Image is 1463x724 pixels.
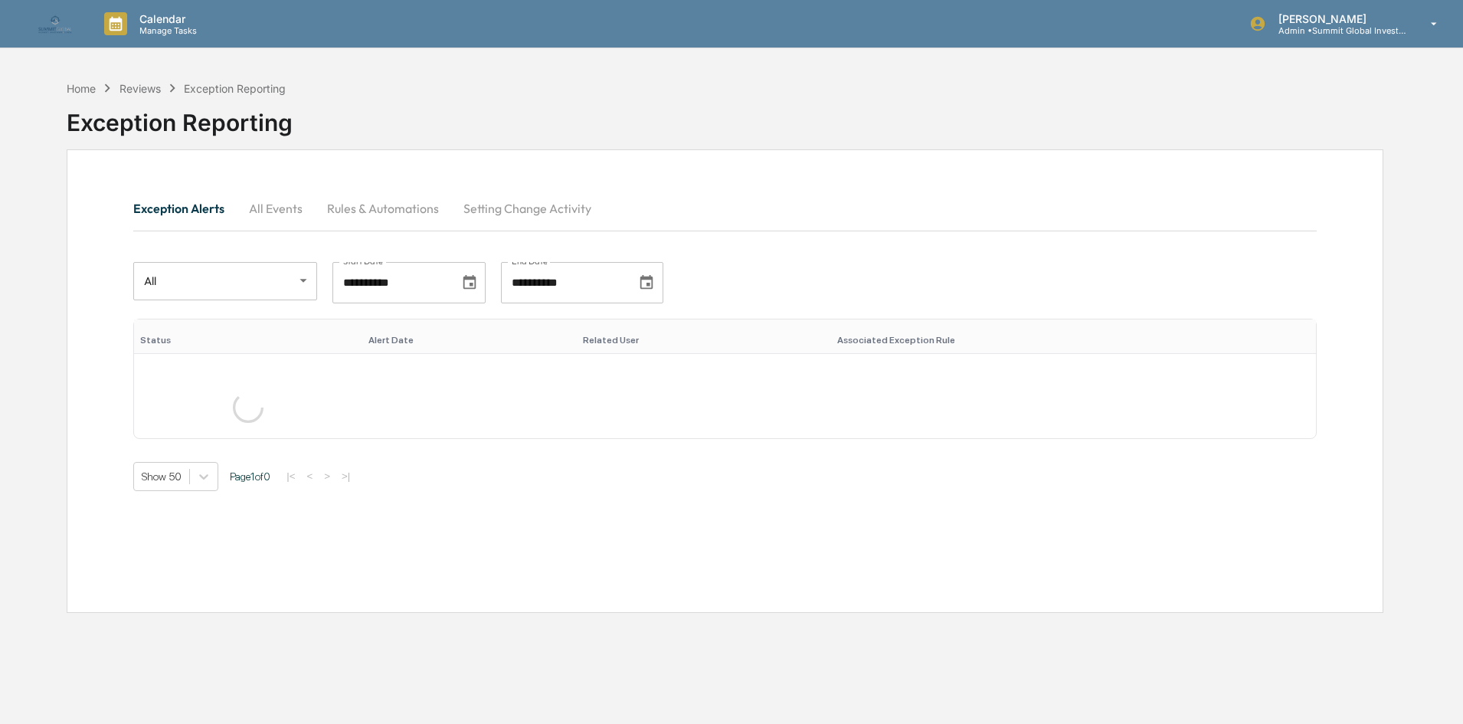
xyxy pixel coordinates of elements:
[1266,25,1409,36] p: Admin • Summit Global Investments
[632,268,661,297] button: Choose date, selected date is Dec 31, 2025
[1266,12,1409,25] p: [PERSON_NAME]
[133,190,237,227] button: Exception Alerts
[230,470,270,483] span: Page 1 of 0
[37,12,74,35] img: logo
[343,255,383,267] label: Start Date
[302,470,317,483] button: <
[133,260,317,301] div: All
[337,470,355,483] button: >|
[127,12,205,25] p: Calendar
[319,470,335,483] button: >
[237,190,315,227] button: All Events
[282,470,299,483] button: |<
[184,82,286,95] div: Exception Reporting
[127,25,205,36] p: Manage Tasks
[133,190,1317,227] div: secondary tabs example
[837,335,1311,346] div: Toggle SortBy
[451,190,604,227] button: Setting Change Activity
[119,82,161,95] div: Reviews
[583,335,825,346] div: Toggle SortBy
[315,190,451,227] button: Rules & Automations
[512,255,548,267] label: End Date
[455,268,484,297] button: Choose date, selected date is Jan 1, 2024
[67,97,1383,136] div: Exception Reporting
[67,82,96,95] div: Home
[368,335,571,346] div: Toggle SortBy
[140,335,356,346] div: Toggle SortBy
